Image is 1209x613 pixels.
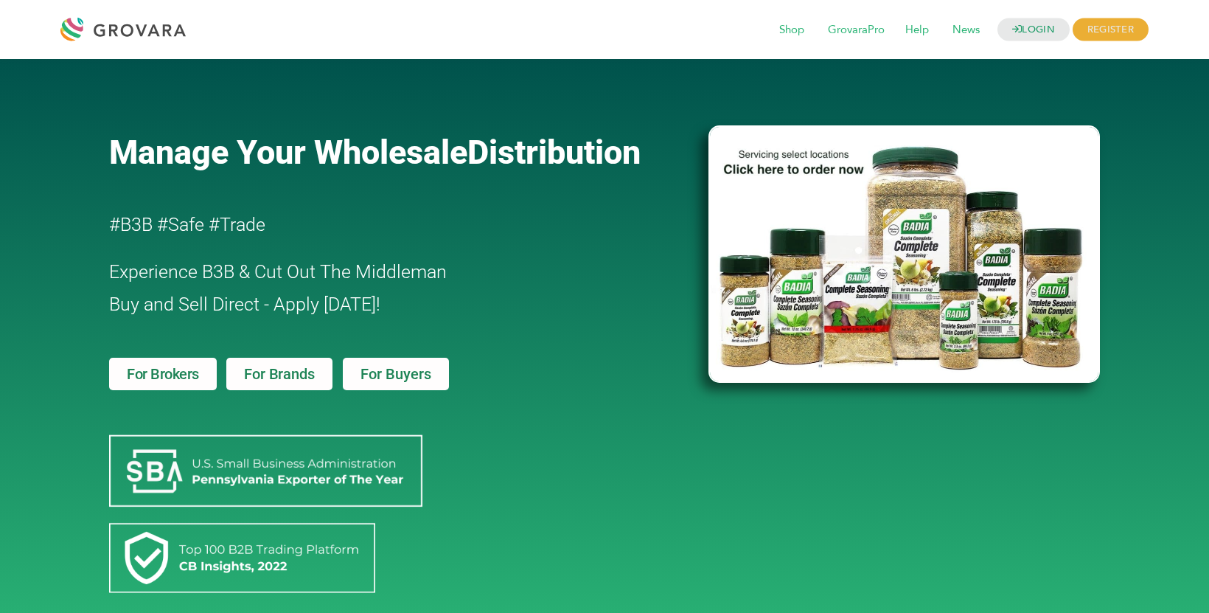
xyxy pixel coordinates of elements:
a: For Brokers [109,358,217,390]
span: GrovaraPro [818,16,895,44]
a: Manage Your WholesaleDistribution [109,133,684,172]
span: For Brokers [127,367,199,381]
a: News [942,22,990,38]
span: Experience B3B & Cut Out The Middleman [109,261,447,283]
span: Buy and Sell Direct - Apply [DATE]! [109,294,380,315]
span: REGISTER [1073,18,1149,41]
a: GrovaraPro [818,22,895,38]
h2: #B3B #Safe #Trade [109,209,624,241]
span: For Brands [244,367,314,381]
span: Help [895,16,939,44]
a: For Buyers [343,358,449,390]
span: News [942,16,990,44]
a: Shop [769,22,815,38]
a: For Brands [226,358,332,390]
span: Distribution [467,133,641,172]
span: Manage Your Wholesale [109,133,467,172]
span: Shop [769,16,815,44]
a: Help [895,22,939,38]
span: For Buyers [360,367,431,381]
a: LOGIN [997,18,1070,41]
